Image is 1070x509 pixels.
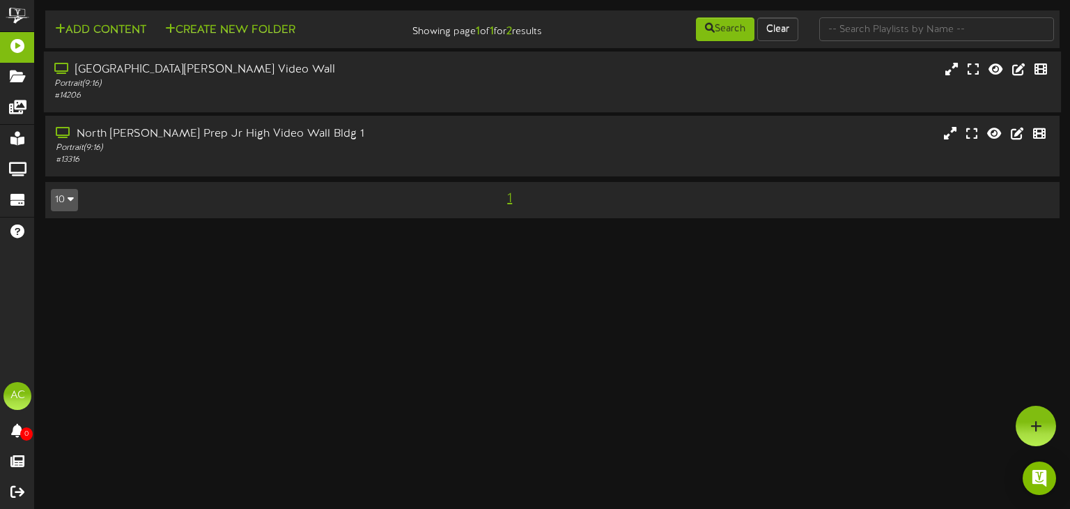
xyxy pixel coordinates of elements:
[476,25,480,38] strong: 1
[506,25,512,38] strong: 2
[161,22,300,39] button: Create New Folder
[56,126,458,142] div: North [PERSON_NAME] Prep Jr High Video Wall Bldg 1
[819,17,1055,41] input: -- Search Playlists by Name --
[56,154,458,166] div: # 13316
[54,90,457,102] div: # 14206
[757,17,798,41] button: Clear
[51,189,78,211] button: 10
[504,191,515,206] span: 1
[20,427,33,441] span: 0
[382,16,552,40] div: Showing page of for results
[490,25,494,38] strong: 1
[54,78,457,90] div: Portrait ( 9:16 )
[696,17,754,41] button: Search
[51,22,150,39] button: Add Content
[1023,462,1056,495] div: Open Intercom Messenger
[56,142,458,154] div: Portrait ( 9:16 )
[3,382,31,410] div: AC
[54,62,457,78] div: [GEOGRAPHIC_DATA][PERSON_NAME] Video Wall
